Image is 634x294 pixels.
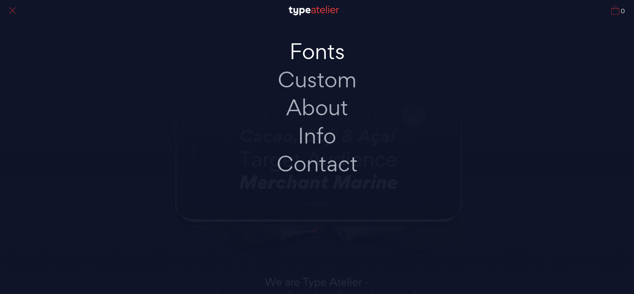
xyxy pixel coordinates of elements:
[240,94,394,122] a: About
[289,6,339,15] img: TA_Logo.svg
[611,6,619,15] img: Cart_Icon.svg
[240,150,394,178] a: Contact
[611,6,625,15] a: 0
[240,122,394,150] a: Info
[240,66,394,94] a: Custom
[619,8,625,15] span: 0
[240,37,394,66] a: Fonts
